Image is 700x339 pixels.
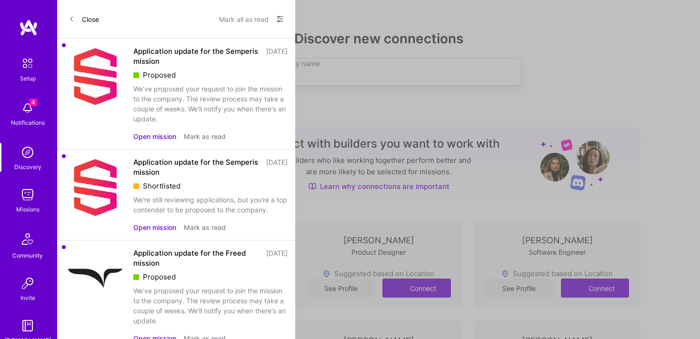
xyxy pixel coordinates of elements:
div: Setup [20,73,36,83]
div: Proposed [133,272,288,282]
img: Invite [18,274,37,293]
div: [DATE] [266,157,288,177]
img: Company Logo [65,248,126,309]
div: Community [12,250,43,260]
div: We've proposed your request to join the mission to the company. The review process may take a cou... [133,84,288,124]
div: Discovery [14,162,41,172]
img: discovery [18,143,37,162]
div: [DATE] [266,46,288,66]
div: Application update for the Freed mission [133,248,260,268]
img: Community [16,228,39,250]
button: Mark all as read [219,11,269,27]
button: Open mission [133,222,176,232]
img: logo [19,19,38,36]
div: Invite [20,293,35,303]
div: We've proposed your request to join the mission to the company. The review process may take a cou... [133,286,288,326]
button: Mark as read [184,131,226,141]
img: Company Logo [65,46,126,107]
div: Proposed [133,70,288,80]
span: 4 [30,99,37,106]
div: We're still reviewing applications, but you're a top contender to be proposed to the company. [133,195,288,215]
img: teamwork [18,185,37,204]
img: setup [18,53,38,73]
img: bell [18,99,37,118]
div: Missions [16,204,40,214]
div: Shortlisted [133,181,288,191]
div: Application update for the Semperis mission [133,157,260,177]
img: Company Logo [65,157,126,218]
div: [DATE] [266,248,288,268]
button: Open mission [133,131,176,141]
button: Close [69,11,99,27]
img: guide book [18,316,37,335]
button: Mark as read [184,222,226,232]
div: Notifications [11,118,45,128]
div: Application update for the Semperis mission [133,46,260,66]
